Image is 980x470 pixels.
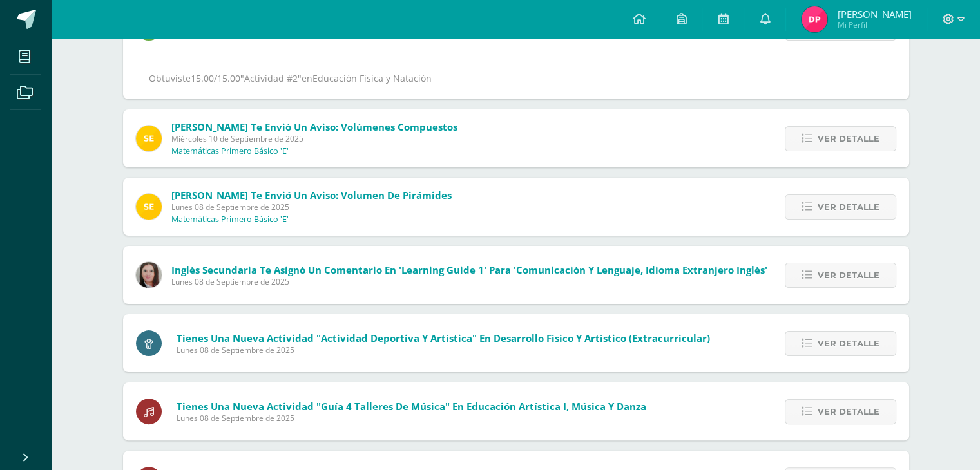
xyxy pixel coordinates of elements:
span: [PERSON_NAME] te envió un aviso: Volúmenes Compuestos [171,120,457,133]
span: Tienes una nueva actividad "Actividad Deportiva y Artística" En Desarrollo Físico y Artístico (Ex... [177,332,710,344]
span: Ver detalle [818,127,879,151]
span: Mi Perfil [837,19,911,30]
img: 59f2ec22ffdda252c69cec5c330313cb.png [802,6,827,32]
span: Inglés Secundaria te asignó un comentario en 'Learning Guide 1' para 'Comunicación y Lenguaje, Id... [171,263,767,276]
span: Ver detalle [818,332,879,355]
p: Matemáticas Primero Básico 'E' [171,146,289,156]
span: "Actividad #2" [240,72,302,84]
img: 8af0450cf43d44e38c4a1497329761f3.png [136,262,162,288]
span: Lunes 08 de Septiembre de 2025 [171,202,452,212]
p: Matemáticas Primero Básico 'E' [171,214,289,225]
span: Miércoles 10 de Septiembre de 2025 [171,133,457,144]
span: Ver detalle [818,400,879,424]
span: [PERSON_NAME] [837,8,911,21]
img: 03c2987289e60ca238394da5f82a525a.png [136,194,162,220]
div: Obtuviste en [149,70,883,86]
span: Tienes una nueva actividad "Guía 4 Talleres de Música" En Educación Artística I, Música y Danza [177,400,646,413]
span: [PERSON_NAME] te envió un aviso: Volumen de Pirámides [171,189,452,202]
span: 15.00/15.00 [191,72,240,84]
span: Lunes 08 de Septiembre de 2025 [177,413,646,424]
span: Lunes 08 de Septiembre de 2025 [177,344,710,355]
span: Ver detalle [818,263,879,287]
img: 03c2987289e60ca238394da5f82a525a.png [136,126,162,151]
span: Educación Física y Natación [312,72,432,84]
span: Ver detalle [818,195,879,219]
span: Lunes 08 de Septiembre de 2025 [171,276,767,287]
